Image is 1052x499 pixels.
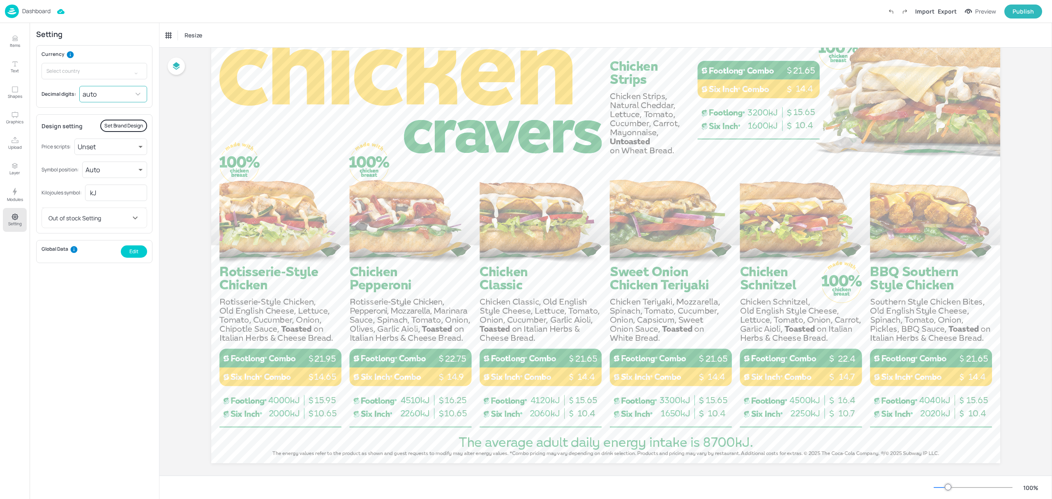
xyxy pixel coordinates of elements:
[3,30,27,53] button: Items
[960,5,1001,18] button: Preview
[314,408,337,419] span: 10.65
[968,408,986,419] span: 10.4
[838,395,855,406] span: 16.4
[884,5,898,18] label: Undo (Ctrl + Z)
[966,395,988,406] span: 15.65
[314,353,336,364] span: 21.95
[8,93,22,99] p: Shapes
[445,353,466,364] span: 22.75
[968,372,985,382] span: 14.4
[1021,483,1040,492] div: 100 %
[11,68,19,74] p: Text
[79,86,134,102] div: auto
[793,65,815,76] span: 21.65
[3,81,27,104] button: Shapes
[1004,5,1042,18] button: Publish
[915,7,934,16] div: Import
[314,395,336,406] span: 15.95
[838,353,855,364] span: 22.4
[839,372,855,382] span: 14.7
[3,157,27,181] button: Layer
[796,83,813,94] span: 14.4
[3,183,27,206] button: Modules
[793,107,815,118] span: 15.65
[708,372,725,382] span: 14.4
[121,245,147,258] button: Edit
[3,106,27,130] button: Graphics
[938,7,957,16] div: Export
[42,166,79,173] div: Symbol position:
[3,132,27,155] button: Upload
[36,31,62,37] div: Setting
[1013,7,1034,16] div: Publish
[82,162,147,178] div: Auto
[42,120,147,132] div: Design setting
[444,408,467,419] span: 10.65
[706,353,727,364] span: 21.65
[314,372,336,382] span: 14.65
[7,196,23,202] p: Modules
[183,31,204,39] span: Resize
[577,408,595,419] span: 10.4
[42,90,76,98] div: Decimal digits:
[447,372,464,382] span: 14.9
[48,214,130,222] div: Out of stock Setting
[8,221,22,226] p: Setting
[42,245,78,254] div: Global Data
[42,51,74,59] div: Currency
[100,120,147,132] button: Change this design setting to brand design setting
[42,189,82,196] div: Kilojoules symbol:
[42,208,147,228] div: Out of stock Setting
[42,143,71,150] div: Price scripts:
[898,5,912,18] label: Redo (Ctrl + Y)
[975,7,996,16] div: Preview
[3,55,27,79] button: Text
[575,353,597,364] span: 21.65
[8,144,22,150] p: Upload
[128,65,144,82] button: Open
[22,8,51,14] p: Dashboard
[577,372,595,382] span: 14.4
[10,42,20,48] p: Items
[70,245,78,254] svg: This setting will effect live design!
[795,120,813,131] span: 10.4
[6,119,23,125] p: Graphics
[5,5,19,18] img: logo-86c26b7e.jpg
[3,208,27,232] button: Setting
[706,395,727,406] span: 15.65
[575,395,597,406] span: 15.65
[42,63,131,79] input: Select country
[74,139,147,155] div: Unset
[445,395,466,406] span: 16.25
[966,353,988,364] span: 21.65
[66,51,74,59] svg: This setting will effect live design!
[9,170,20,176] p: Layer
[838,408,855,419] span: 10.7
[708,408,725,419] span: 10.4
